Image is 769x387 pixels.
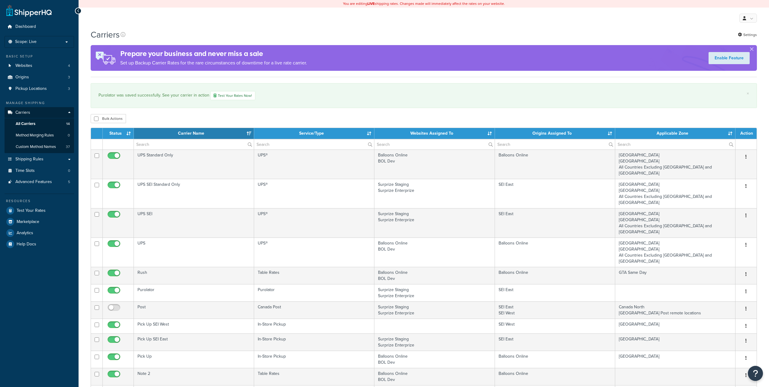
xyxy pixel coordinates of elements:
[5,100,74,106] div: Manage Shipping
[17,219,39,225] span: Marketplace
[254,179,374,208] td: UPS®
[615,351,735,368] td: [GEOGRAPHIC_DATA]
[615,149,735,179] td: [GEOGRAPHIC_DATA] [GEOGRAPHIC_DATA] All Countries Excluding [GEOGRAPHIC_DATA] and [GEOGRAPHIC_DATA]
[374,333,495,351] td: Surprize Staging Surprize Enterprize
[120,59,307,67] p: Set up Backup Carrier Rates for the rare circumstances of downtime for a live rate carrier.
[5,130,74,141] li: Method Merging Rules
[134,139,254,149] input: Search
[254,238,374,267] td: UPS®
[374,368,495,385] td: Balloons Online BOL Dev
[374,208,495,238] td: Surprize Staging Surprize Enterprize
[374,267,495,284] td: Balloons Online BOL Dev
[5,216,74,227] li: Marketplace
[495,319,615,333] td: SEI West
[495,139,615,149] input: Search
[91,114,126,123] button: Bulk Actions
[615,301,735,319] td: Canada North [GEOGRAPHIC_DATA] Post remote locations
[134,301,254,319] td: Post
[134,149,254,179] td: UPS Standard Only
[254,333,374,351] td: In-Store Pickup
[254,128,374,139] th: Service/Type: activate to sort column ascending
[6,5,52,17] a: ShipperHQ Home
[254,368,374,385] td: Table Rates
[254,351,374,368] td: In-Store Pickup
[15,168,35,173] span: Time Slots
[134,208,254,238] td: UPS SEI
[103,128,134,139] th: Status: activate to sort column ascending
[5,239,74,250] a: Help Docs
[5,228,74,238] li: Analytics
[68,75,70,80] span: 3
[15,110,30,115] span: Carriers
[495,333,615,351] td: SEI East
[615,267,735,284] td: GTA Same Day
[16,133,54,138] span: Method Merging Rules
[748,366,763,381] button: Open Resource Center
[134,351,254,368] td: Pick Up
[16,121,35,126] span: All Carriers
[120,49,307,59] h4: Prepare your business and never miss a sale
[15,39,37,44] span: Scope: Live
[5,54,74,59] div: Basic Setup
[495,149,615,179] td: Balloons Online
[66,121,70,126] span: 14
[495,128,615,139] th: Origins Assigned To: activate to sort column ascending
[495,179,615,208] td: SEI East
[374,351,495,368] td: Balloons Online BOL Dev
[5,83,74,94] a: Pickup Locations 3
[495,351,615,368] td: Balloons Online
[5,21,74,32] a: Dashboard
[615,128,735,139] th: Applicable Zone: activate to sort column ascending
[5,118,74,130] li: All Carriers
[5,107,74,153] li: Carriers
[374,238,495,267] td: Balloons Online BOL Dev
[17,208,46,213] span: Test Your Rates
[5,141,74,153] a: Custom Method Names 37
[5,60,74,71] li: Websites
[495,238,615,267] td: Balloons Online
[615,319,735,333] td: [GEOGRAPHIC_DATA]
[735,128,757,139] th: Action
[709,52,750,64] a: Enable Feature
[5,176,74,188] li: Advanced Features
[615,238,735,267] td: [GEOGRAPHIC_DATA] [GEOGRAPHIC_DATA] All Countries Excluding [GEOGRAPHIC_DATA] and [GEOGRAPHIC_DATA]
[15,75,29,80] span: Origins
[68,179,70,185] span: 5
[5,83,74,94] li: Pickup Locations
[367,1,375,6] b: LIVE
[374,128,495,139] th: Websites Assigned To: activate to sort column ascending
[615,139,735,149] input: Search
[15,24,36,29] span: Dashboard
[5,60,74,71] a: Websites 4
[495,368,615,385] td: Balloons Online
[5,118,74,130] a: All Carriers 14
[747,91,749,96] a: ×
[374,179,495,208] td: Surprize Staging Surprize Enterprize
[134,284,254,301] td: Purolator
[738,31,757,39] a: Settings
[5,205,74,216] a: Test Your Rates
[254,139,374,149] input: Search
[254,319,374,333] td: In-Store Pickup
[15,63,32,68] span: Websites
[91,29,120,41] h1: Carriers
[16,144,56,149] span: Custom Method Names
[134,128,254,139] th: Carrier Name: activate to sort column ascending
[68,63,70,68] span: 4
[134,267,254,284] td: Rush
[68,133,70,138] span: 0
[15,157,44,162] span: Shipping Rules
[66,144,70,149] span: 37
[374,149,495,179] td: Balloons Online BOL Dev
[210,91,255,100] a: Test Your Rates Now!
[495,301,615,319] td: SEI East SEI West
[91,45,120,71] img: ad-rules-rateshop-fe6ec290ccb7230408bd80ed9643f0289d75e0ffd9eb532fc0e269fcd187b520.png
[5,72,74,83] li: Origins
[5,198,74,204] div: Resources
[495,208,615,238] td: SEI East
[254,149,374,179] td: UPS®
[5,72,74,83] a: Origins 3
[5,141,74,153] li: Custom Method Names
